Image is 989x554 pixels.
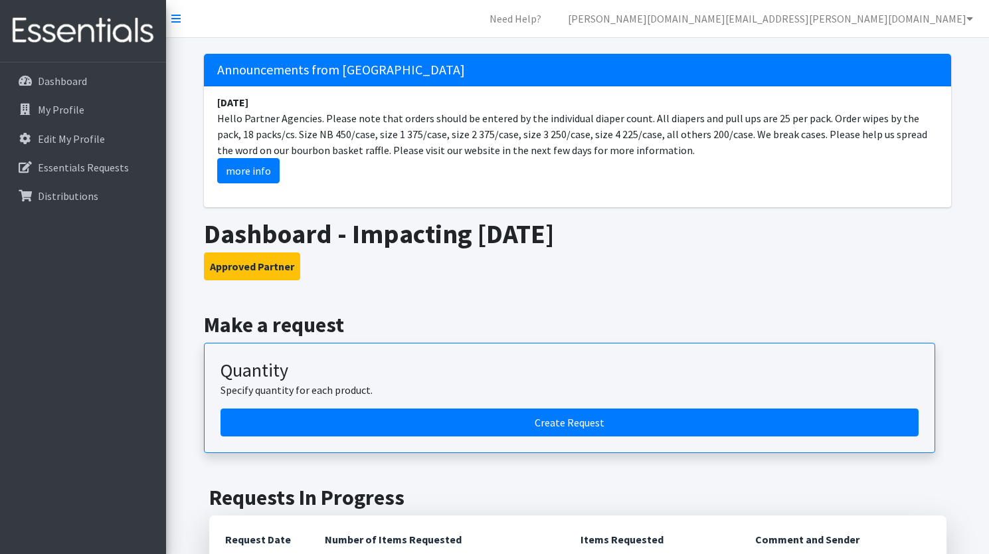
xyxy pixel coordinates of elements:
h2: Requests In Progress [209,485,946,510]
a: Essentials Requests [5,154,161,181]
h3: Quantity [221,359,919,382]
a: more info [217,158,280,183]
img: HumanEssentials [5,9,161,53]
a: Create a request by quantity [221,409,919,436]
a: Edit My Profile [5,126,161,152]
h5: Announcements from [GEOGRAPHIC_DATA] [204,54,951,86]
p: Distributions [38,189,98,203]
button: Approved Partner [204,252,300,280]
a: [PERSON_NAME][DOMAIN_NAME][EMAIL_ADDRESS][PERSON_NAME][DOMAIN_NAME] [557,5,984,32]
h1: Dashboard - Impacting [DATE] [204,218,951,250]
a: Distributions [5,183,161,209]
p: My Profile [38,103,84,116]
p: Edit My Profile [38,132,105,145]
a: Need Help? [479,5,552,32]
strong: [DATE] [217,96,248,109]
p: Dashboard [38,74,87,88]
h2: Make a request [204,312,951,337]
a: Dashboard [5,68,161,94]
li: Hello Partner Agencies. Please note that orders should be entered by the individual diaper count.... [204,86,951,191]
p: Specify quantity for each product. [221,382,919,398]
p: Essentials Requests [38,161,129,174]
a: My Profile [5,96,161,123]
